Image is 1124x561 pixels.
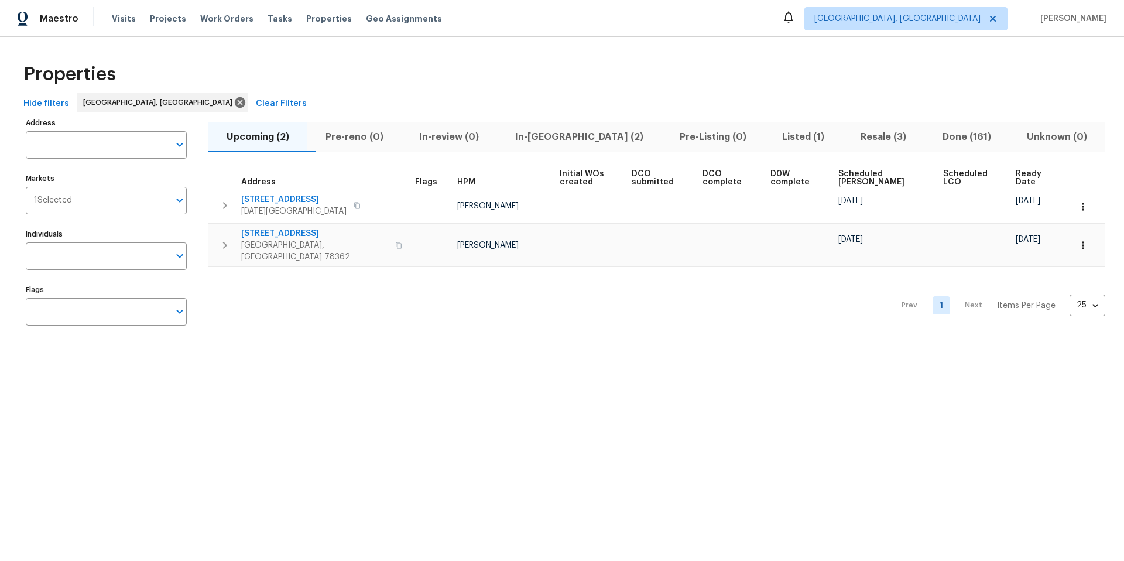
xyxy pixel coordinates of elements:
[504,129,654,145] span: In-[GEOGRAPHIC_DATA] (2)
[200,13,253,25] span: Work Orders
[256,97,307,111] span: Clear Filters
[838,235,863,244] span: [DATE]
[26,119,187,126] label: Address
[457,178,475,186] span: HPM
[814,13,981,25] span: [GEOGRAPHIC_DATA], [GEOGRAPHIC_DATA]
[890,274,1105,337] nav: Pagination Navigation
[26,175,187,182] label: Markets
[838,197,863,205] span: [DATE]
[251,93,311,115] button: Clear Filters
[26,286,187,293] label: Flags
[1016,235,1040,244] span: [DATE]
[150,13,186,25] span: Projects
[702,170,751,186] span: DCO complete
[23,97,69,111] span: Hide filters
[19,93,74,115] button: Hide filters
[943,170,996,186] span: Scheduled LCO
[366,13,442,25] span: Geo Assignments
[40,13,78,25] span: Maestro
[112,13,136,25] span: Visits
[314,129,395,145] span: Pre-reno (0)
[669,129,758,145] span: Pre-Listing (0)
[215,129,300,145] span: Upcoming (2)
[241,228,388,240] span: [STREET_ADDRESS]
[83,97,237,108] span: [GEOGRAPHIC_DATA], [GEOGRAPHIC_DATA]
[172,136,188,153] button: Open
[771,129,835,145] span: Listed (1)
[560,170,612,186] span: Initial WOs created
[241,194,347,206] span: [STREET_ADDRESS]
[849,129,917,145] span: Resale (3)
[632,170,683,186] span: DCO submitted
[997,300,1056,312] p: Items Per Page
[241,206,347,217] span: [DATE][GEOGRAPHIC_DATA]
[931,129,1002,145] span: Done (161)
[457,241,519,249] span: [PERSON_NAME]
[23,69,116,80] span: Properties
[26,231,187,238] label: Individuals
[241,240,388,263] span: [GEOGRAPHIC_DATA], [GEOGRAPHIC_DATA] 78362
[172,192,188,208] button: Open
[838,170,923,186] span: Scheduled [PERSON_NAME]
[1036,13,1106,25] span: [PERSON_NAME]
[1016,197,1040,205] span: [DATE]
[268,15,292,23] span: Tasks
[933,296,950,314] a: Goto page 1
[172,248,188,264] button: Open
[415,178,437,186] span: Flags
[770,170,818,186] span: D0W complete
[457,202,519,210] span: [PERSON_NAME]
[306,13,352,25] span: Properties
[34,196,72,206] span: 1 Selected
[1070,290,1105,320] div: 25
[77,93,248,112] div: [GEOGRAPHIC_DATA], [GEOGRAPHIC_DATA]
[241,178,276,186] span: Address
[408,129,490,145] span: In-review (0)
[172,303,188,320] button: Open
[1016,129,1098,145] span: Unknown (0)
[1016,170,1050,186] span: Ready Date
